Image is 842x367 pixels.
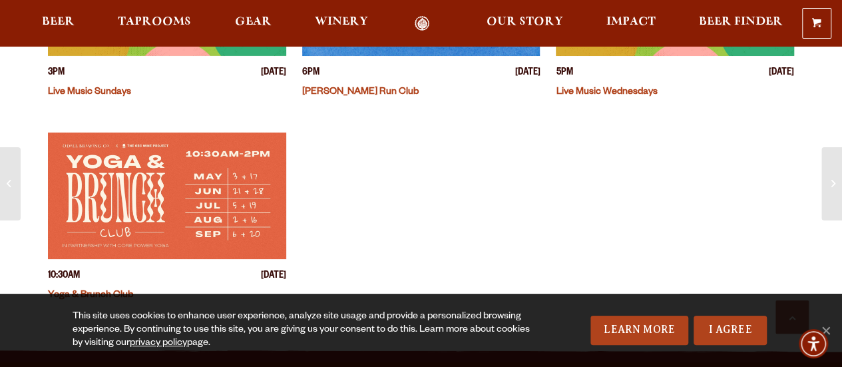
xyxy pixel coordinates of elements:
[487,17,563,27] span: Our Story
[118,17,191,27] span: Taprooms
[690,16,791,31] a: Beer Finder
[48,290,133,301] a: Yoga & Brunch Club
[315,17,368,27] span: Winery
[699,17,783,27] span: Beer Finder
[261,67,286,81] span: [DATE]
[42,17,75,27] span: Beer
[478,16,572,31] a: Our Story
[130,338,187,349] a: privacy policy
[515,67,540,81] span: [DATE]
[226,16,280,31] a: Gear
[556,67,572,81] span: 5PM
[556,87,657,98] a: Live Music Wednesdays
[48,67,65,81] span: 3PM
[261,270,286,284] span: [DATE]
[33,16,83,31] a: Beer
[799,329,828,358] div: Accessibility Menu
[598,16,664,31] a: Impact
[48,270,80,284] span: 10:30AM
[235,17,272,27] span: Gear
[397,16,447,31] a: Odell Home
[48,133,286,259] a: View event details
[73,310,538,350] div: This site uses cookies to enhance user experience, analyze site usage and provide a personalized ...
[302,67,319,81] span: 6PM
[606,17,656,27] span: Impact
[306,16,377,31] a: Winery
[48,87,131,98] a: Live Music Sundays
[590,316,688,345] a: Learn More
[769,67,794,81] span: [DATE]
[694,316,767,345] a: I Agree
[302,87,419,98] a: [PERSON_NAME] Run Club
[109,16,200,31] a: Taprooms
